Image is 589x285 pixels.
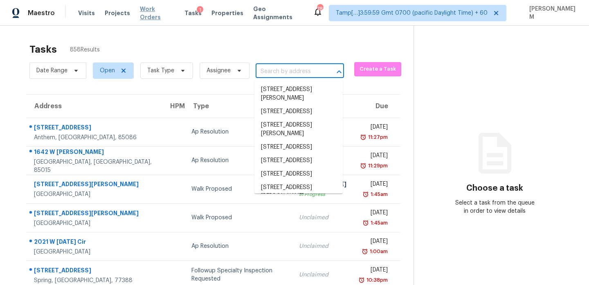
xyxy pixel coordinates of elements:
div: 1642 W [PERSON_NAME] [34,148,155,158]
th: HPM [162,95,185,118]
div: [DATE] [360,180,388,190]
span: Visits [78,9,95,17]
div: [DATE] [360,266,388,276]
div: 1:45am [369,190,388,198]
div: 781 [317,5,323,13]
th: Due [353,95,400,118]
div: [STREET_ADDRESS] [34,266,155,276]
div: [GEOGRAPHIC_DATA] [34,219,155,227]
img: Overdue Alarm Icon [360,162,366,170]
div: 11:29pm [366,162,388,170]
span: Projects [105,9,130,17]
div: [DATE] [360,237,388,247]
div: 1 [197,6,203,14]
h2: Tasks [29,45,57,53]
div: [STREET_ADDRESS][PERSON_NAME] [34,180,155,190]
h3: Choose a task [466,184,523,192]
div: Ap Resolution [191,242,286,250]
input: Search by address [256,65,321,78]
span: Properties [211,9,243,17]
div: 1:45am [369,219,388,227]
span: Open [100,67,115,75]
button: Create a Task [354,62,401,76]
img: Overdue Alarm Icon [362,247,368,256]
div: Spring, [GEOGRAPHIC_DATA], 77388 [34,276,155,285]
div: [DATE] [360,151,388,162]
span: Date Range [36,67,67,75]
div: Walk Proposed [191,214,286,222]
span: Work Orders [140,5,175,21]
div: Unclaimed [299,242,346,250]
div: Anthem, [GEOGRAPHIC_DATA], 85086 [34,134,155,142]
span: Tasks [184,10,202,16]
li: [STREET_ADDRESS][PERSON_NAME] [254,83,343,105]
img: Overdue Alarm Icon [360,133,366,141]
div: 1:00am [368,247,388,256]
div: Unclaimed [299,214,346,222]
span: Create a Task [358,65,397,74]
li: [STREET_ADDRESS] [254,167,343,181]
span: Maestro [28,9,55,17]
span: [PERSON_NAME] M [526,5,577,21]
button: Close [333,66,345,78]
img: Overdue Alarm Icon [358,276,365,284]
div: Ap Resolution [191,128,286,136]
div: [GEOGRAPHIC_DATA] [34,248,155,256]
span: Tamp[…]3:59:59 Gmt 0700 (pacific Daylight Time) + 60 [336,9,488,17]
th: Address [26,95,162,118]
div: 2021 W [DATE] Cir [34,238,155,248]
div: [STREET_ADDRESS][PERSON_NAME] [34,209,155,219]
div: [DATE] [360,123,388,133]
div: Ap Resolution [191,156,286,165]
div: [GEOGRAPHIC_DATA], [GEOGRAPHIC_DATA], 85015 [34,158,155,174]
li: [STREET_ADDRESS] [254,154,343,167]
span: Task Type [147,67,174,75]
div: Select a task from the queue in order to view details [454,199,535,215]
div: 11:27pm [366,133,388,141]
li: [STREET_ADDRESS] [254,105,343,118]
li: [STREET_ADDRESS][PERSON_NAME] [254,181,343,203]
th: Type [185,95,292,118]
span: 858 Results [70,46,100,54]
div: 10:38pm [365,276,388,284]
div: Unclaimed [299,271,346,279]
span: Geo Assignments [253,5,303,21]
li: [STREET_ADDRESS][PERSON_NAME] [254,118,343,140]
li: [STREET_ADDRESS] [254,140,343,154]
div: Walk Proposed [191,185,286,193]
div: [GEOGRAPHIC_DATA] [34,190,155,198]
div: Followup Specialty Inspection Requested [191,267,286,283]
img: Overdue Alarm Icon [362,190,369,198]
img: Overdue Alarm Icon [362,219,369,227]
span: Assignee [207,67,231,75]
div: [DATE] [360,209,388,219]
div: [STREET_ADDRESS] [34,123,155,134]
